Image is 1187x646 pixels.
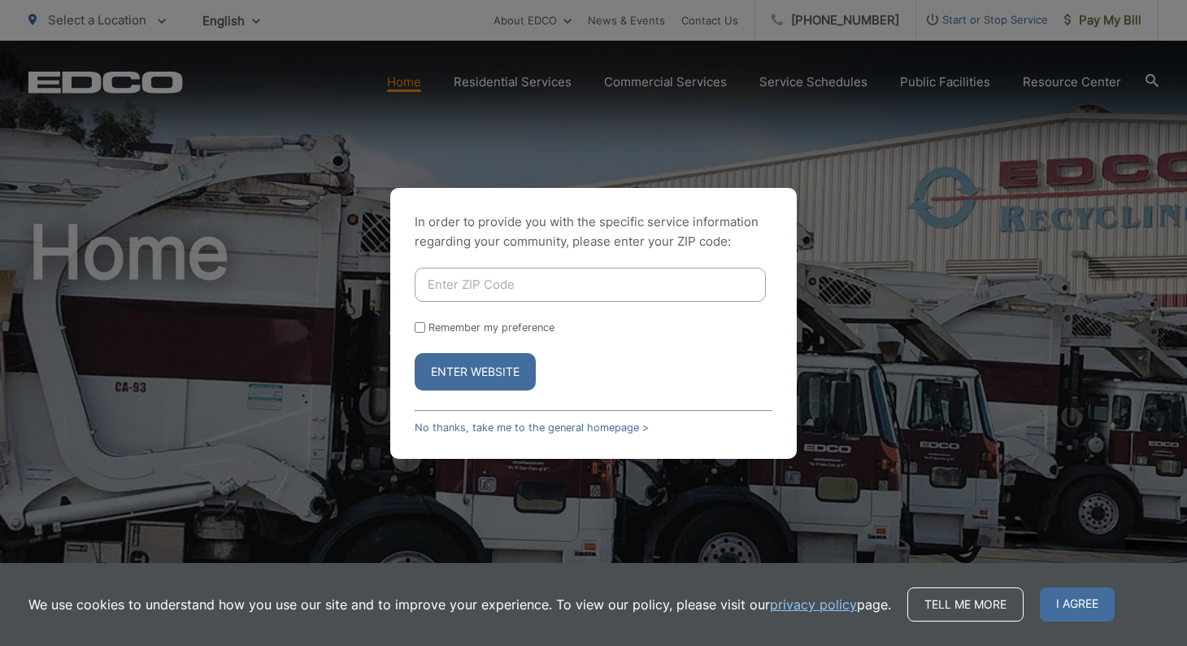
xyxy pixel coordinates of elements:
[415,268,766,302] input: Enter ZIP Code
[28,595,891,614] p: We use cookies to understand how you use our site and to improve your experience. To view our pol...
[415,421,649,434] a: No thanks, take me to the general homepage >
[770,595,857,614] a: privacy policy
[415,212,772,251] p: In order to provide you with the specific service information regarding your community, please en...
[428,321,554,334] label: Remember my preference
[907,587,1024,622] a: Tell me more
[1040,587,1115,622] span: I agree
[415,353,536,391] button: Enter Website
